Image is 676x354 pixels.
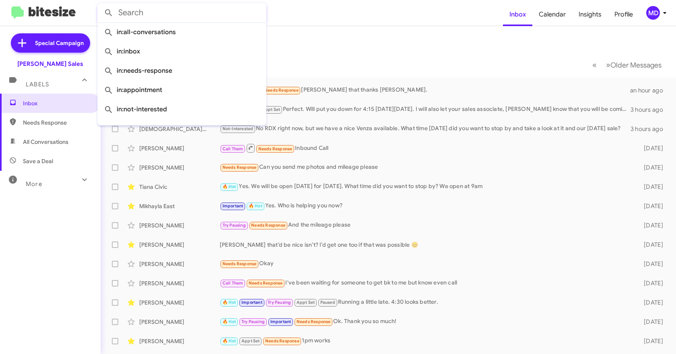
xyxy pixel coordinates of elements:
div: [PERSON_NAME] [139,241,220,249]
span: Needs Response [223,261,257,266]
span: in:all-conversations [104,23,260,42]
div: Perfect. Will put you down for 4:15 [DATE][DATE]. I will also let your sales associate, [PERSON_N... [220,105,631,114]
span: Not-Interested [223,126,253,131]
div: Running a little late. 4:30 looks better. [220,298,633,307]
span: Appt Set [297,300,315,305]
span: Needs Response [297,319,331,324]
div: [PERSON_NAME] [139,318,220,326]
div: Okay [220,259,633,268]
span: Needs Response [23,119,91,127]
span: in:inbox [104,42,260,61]
div: Ok. Thank you so much! [220,317,633,326]
span: Paused [320,300,335,305]
input: Search [97,3,266,23]
span: Important [270,319,291,324]
span: Try Pausing [241,319,265,324]
span: Needs Response [258,146,293,151]
div: [PERSON_NAME] [139,279,220,287]
span: Appt Set [262,107,280,112]
span: Needs Response [249,280,283,286]
div: And the mileage please [220,221,633,230]
span: 🔥 Hot [249,203,262,209]
div: Can you send me photos and mileage please [220,163,633,172]
div: [PERSON_NAME] [139,337,220,345]
span: « [592,60,597,70]
span: 🔥 Hot [223,319,236,324]
div: [DATE] [633,183,670,191]
span: Try Pausing [268,300,291,305]
button: Previous [587,57,602,73]
div: [DATE] [633,202,670,210]
a: Calendar [532,3,572,26]
div: Mikhayla East [139,202,220,210]
span: Special Campaign [35,39,84,47]
span: Call Them [223,146,243,151]
button: MD [639,6,667,20]
span: All Conversations [23,138,68,146]
div: [DEMOGRAPHIC_DATA][PERSON_NAME] [139,125,220,133]
span: Labels [26,81,49,88]
div: 3 hours ago [631,125,670,133]
span: in:not-interested [104,100,260,119]
div: [DATE] [633,260,670,268]
span: Needs Response [265,338,299,344]
div: 1pm works [220,336,633,346]
span: in:sold-verified [104,119,260,138]
span: 🔥 Hot [223,300,236,305]
div: Yes. We will be open [DATE] for [DATE]. What time did you want to stop by? We open at 9am [220,182,633,191]
span: Inbox [23,99,91,107]
div: I've been waiting for someone to get bk to me but know even call [220,278,633,288]
span: 🔥 Hot [223,184,236,189]
button: Next [601,57,666,73]
div: [PERSON_NAME] [139,260,220,268]
span: More [26,180,42,188]
span: Save a Deal [23,157,53,165]
div: [DATE] [633,164,670,172]
nav: Page navigation example [588,57,666,73]
span: in:appointment [104,80,260,100]
div: [PERSON_NAME] that thanks [PERSON_NAME]. [220,86,630,95]
span: Older Messages [610,61,662,70]
div: [PERSON_NAME] Sales [17,60,83,68]
span: Call Them [223,280,243,286]
div: [DATE] [633,299,670,307]
span: in:needs-response [104,61,260,80]
div: [PERSON_NAME] [139,164,220,172]
span: Important [223,203,243,209]
div: [DATE] [633,144,670,152]
div: [DATE] [633,221,670,229]
div: [DATE] [633,241,670,249]
div: an hour ago [630,86,670,94]
span: Needs Response [223,165,257,170]
a: Inbox [503,3,532,26]
div: [DATE] [633,279,670,287]
div: [PERSON_NAME] that’d be nice isn’t? I’d get one too if that was possible 😊 [220,241,633,249]
div: Yes. Who is helping you now? [220,201,633,211]
a: Insights [572,3,608,26]
a: Profile [608,3,639,26]
span: » [606,60,610,70]
div: Tiana Civic [139,183,220,191]
div: Inbound Call [220,143,633,153]
div: No RDX right now, but we have a nice Venza available. What time [DATE] did you want to stop by an... [220,124,631,133]
div: [PERSON_NAME] [139,221,220,229]
span: 🔥 Hot [223,338,236,344]
div: [PERSON_NAME] [139,144,220,152]
span: Appt Set [241,338,260,344]
span: Needs Response [251,223,285,228]
div: [DATE] [633,337,670,345]
div: [DATE] [633,318,670,326]
span: Try Pausing [223,223,246,228]
div: MD [646,6,660,20]
div: 3 hours ago [631,106,670,114]
span: Important [241,300,262,305]
a: Special Campaign [11,33,90,53]
span: Needs Response [264,88,299,93]
div: [PERSON_NAME] [139,299,220,307]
